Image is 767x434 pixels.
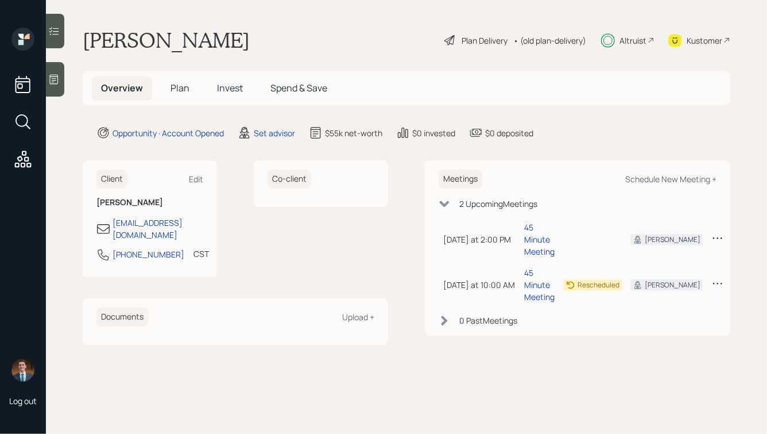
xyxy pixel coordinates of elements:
[625,174,716,185] div: Schedule New Meeting +
[645,280,700,290] div: [PERSON_NAME]
[217,82,243,94] span: Invest
[96,170,127,189] h6: Client
[270,82,327,94] span: Spend & Save
[459,198,537,210] div: 2 Upcoming Meeting s
[524,267,555,303] div: 45 Minute Meeting
[254,127,295,139] div: Set advisor
[96,308,148,327] h6: Documents
[171,82,189,94] span: Plan
[619,34,646,47] div: Altruist
[189,174,203,185] div: Edit
[687,34,722,47] div: Kustomer
[11,359,34,382] img: hunter_neumayer.jpg
[485,127,533,139] div: $0 deposited
[459,314,517,327] div: 0 Past Meeting s
[113,217,203,241] div: [EMAIL_ADDRESS][DOMAIN_NAME]
[325,127,382,139] div: $55k net-worth
[443,279,515,291] div: [DATE] at 10:00 AM
[83,28,250,53] h1: [PERSON_NAME]
[113,248,184,260] div: [PHONE_NUMBER]
[9,395,37,406] div: Log out
[96,198,203,208] h6: [PERSON_NAME]
[101,82,143,94] span: Overview
[462,34,508,47] div: Plan Delivery
[524,221,555,258] div: 45 Minute Meeting
[513,34,586,47] div: • (old plan-delivery)
[578,280,619,290] div: Rescheduled
[268,170,311,189] h6: Co-client
[193,248,209,260] div: CST
[342,312,374,322] div: Upload +
[439,170,482,189] h6: Meetings
[113,127,224,139] div: Opportunity · Account Opened
[645,235,700,245] div: [PERSON_NAME]
[412,127,455,139] div: $0 invested
[443,233,515,245] div: [DATE] at 2:00 PM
